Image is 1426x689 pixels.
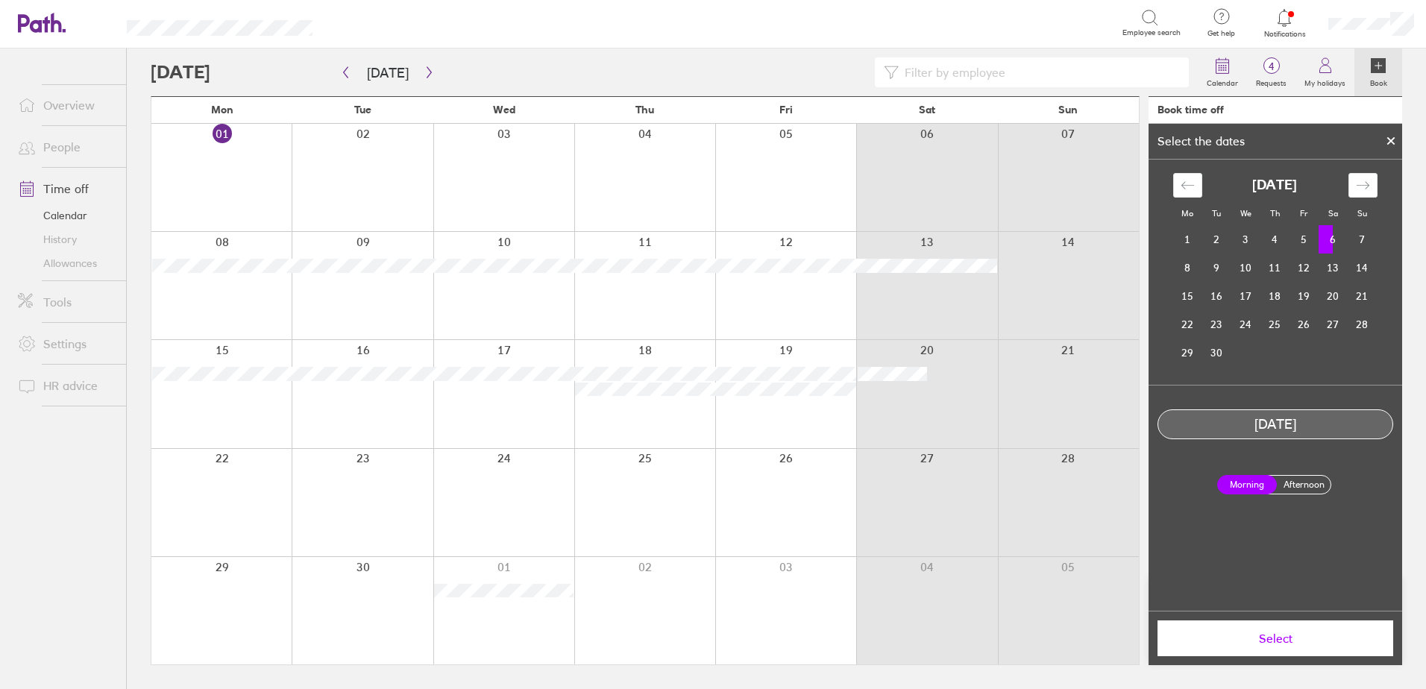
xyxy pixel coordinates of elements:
td: Tuesday, September 16, 2025 [1202,282,1231,310]
td: Tuesday, September 23, 2025 [1202,310,1231,339]
div: Move backward to switch to the previous month. [1173,173,1202,198]
a: People [6,132,126,162]
td: Monday, September 15, 2025 [1173,282,1202,310]
span: Wed [493,104,515,116]
td: Tuesday, September 2, 2025 [1202,225,1231,254]
a: My holidays [1295,48,1354,96]
a: Notifications [1260,7,1309,39]
td: Saturday, September 20, 2025 [1319,282,1348,310]
span: Get help [1197,29,1246,38]
td: Sunday, September 14, 2025 [1348,254,1377,282]
label: Afternoon [1274,476,1334,494]
a: History [6,227,126,251]
td: Friday, September 5, 2025 [1290,225,1319,254]
td: Saturday, September 27, 2025 [1319,310,1348,339]
td: Sunday, September 21, 2025 [1348,282,1377,310]
div: Move forward to switch to the next month. [1348,173,1378,198]
div: Search [353,16,391,29]
small: Tu [1212,208,1221,218]
label: Calendar [1198,75,1247,88]
label: Book [1361,75,1396,88]
a: Tools [6,287,126,317]
span: Fri [779,104,793,116]
span: Thu [635,104,654,116]
td: Sunday, September 7, 2025 [1348,225,1377,254]
td: Thursday, September 25, 2025 [1260,310,1290,339]
label: Requests [1247,75,1295,88]
td: Sunday, September 28, 2025 [1348,310,1377,339]
td: Monday, September 1, 2025 [1173,225,1202,254]
a: Calendar [1198,48,1247,96]
div: Select the dates [1149,134,1254,148]
small: We [1240,208,1251,218]
td: Tuesday, September 9, 2025 [1202,254,1231,282]
small: Th [1270,208,1280,218]
button: Select [1158,620,1393,656]
button: [DATE] [355,60,421,85]
td: Monday, September 29, 2025 [1173,339,1202,367]
td: Saturday, September 13, 2025 [1319,254,1348,282]
td: Thursday, September 4, 2025 [1260,225,1290,254]
td: Tuesday, September 30, 2025 [1202,339,1231,367]
small: Su [1357,208,1367,218]
a: Time off [6,174,126,204]
span: 4 [1247,60,1295,72]
a: Settings [6,329,126,359]
a: Overview [6,90,126,120]
small: Sa [1328,208,1338,218]
td: Wednesday, September 10, 2025 [1231,254,1260,282]
td: Friday, September 26, 2025 [1290,310,1319,339]
span: Select [1168,632,1383,645]
span: Tue [354,104,371,116]
span: Employee search [1122,28,1181,37]
input: Filter by employee [899,58,1180,86]
td: Thursday, September 18, 2025 [1260,282,1290,310]
td: Wednesday, September 17, 2025 [1231,282,1260,310]
td: Selected. Saturday, September 6, 2025 [1319,225,1348,254]
td: Wednesday, September 3, 2025 [1231,225,1260,254]
td: Monday, September 8, 2025 [1173,254,1202,282]
a: Book [1354,48,1402,96]
span: Sun [1058,104,1078,116]
div: Calendar [1157,160,1394,385]
td: Monday, September 22, 2025 [1173,310,1202,339]
small: Mo [1181,208,1193,218]
label: My holidays [1295,75,1354,88]
span: Notifications [1260,30,1309,39]
span: Sat [919,104,935,116]
small: Fr [1300,208,1307,218]
strong: [DATE] [1252,177,1297,193]
label: Morning [1217,475,1277,494]
a: HR advice [6,371,126,400]
td: Wednesday, September 24, 2025 [1231,310,1260,339]
a: 4Requests [1247,48,1295,96]
td: Thursday, September 11, 2025 [1260,254,1290,282]
a: Calendar [6,204,126,227]
span: Mon [211,104,233,116]
td: Friday, September 12, 2025 [1290,254,1319,282]
a: Allowances [6,251,126,275]
div: [DATE] [1158,417,1392,432]
div: Book time off [1158,104,1224,116]
td: Friday, September 19, 2025 [1290,282,1319,310]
